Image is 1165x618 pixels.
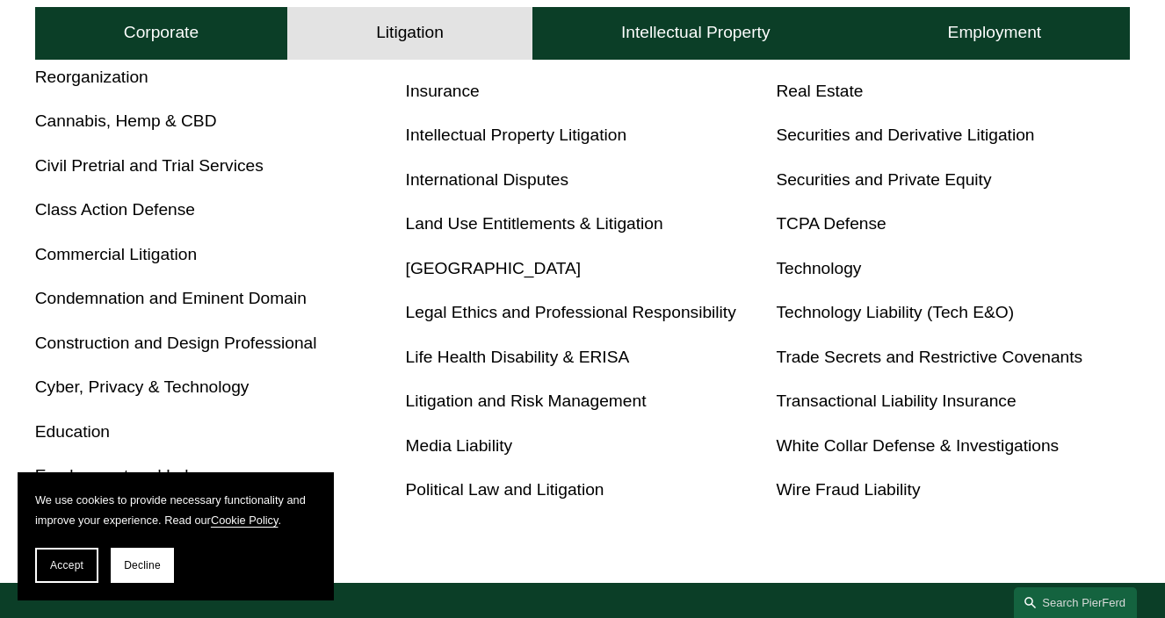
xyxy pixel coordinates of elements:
a: Cookie Policy [211,514,279,527]
a: Construction and Design Professional [35,334,317,352]
span: Accept [50,559,83,571]
a: Condemnation and Eminent Domain [35,289,307,307]
a: Securities and Derivative Litigation [776,126,1034,144]
a: Land Use Entitlements & Litigation [406,214,663,233]
a: White Collar Defense & Investigations [776,436,1059,455]
a: Cannabis, Hemp & CBD [35,111,217,130]
a: Transactional Liability Insurance [776,392,1016,410]
a: Political Law and Litigation [406,480,604,499]
a: Insurance [406,82,480,100]
a: International Disputes [406,170,568,189]
a: Trade Secrets and Restrictive Covenants [776,348,1082,366]
h4: Intellectual Property [621,23,770,44]
a: Education [35,422,110,441]
a: Wire Fraud Liability [776,480,920,499]
a: Employment and Labor [35,466,209,485]
a: Media Liability [406,436,512,455]
section: Cookie banner [18,472,334,600]
a: Life Health Disability & ERISA [406,348,630,366]
a: Class Action Defense [35,200,195,219]
h4: Litigation [376,23,444,44]
a: Real Estate [776,82,863,100]
a: Legal Ethics and Professional Responsibility [406,303,736,321]
a: Commercial Litigation [35,245,197,263]
a: Civil Pretrial and Trial Services [35,156,264,175]
a: [GEOGRAPHIC_DATA] [406,259,582,277]
a: Technology Liability (Tech E&O) [776,303,1014,321]
a: Search this site [1014,587,1137,618]
a: Technology [776,259,861,277]
button: Decline [111,548,174,583]
h4: Employment [948,23,1042,44]
a: Cyber, Privacy & Technology [35,377,250,396]
p: We use cookies to provide necessary functionality and improve your experience. Read our . [35,490,316,530]
a: Securities and Private Equity [776,170,991,189]
button: Accept [35,548,98,583]
span: Decline [124,559,161,571]
a: Litigation and Risk Management [406,392,647,410]
a: TCPA Defense [776,214,886,233]
h4: Corporate [124,23,199,44]
a: Intellectual Property Litigation [406,126,627,144]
